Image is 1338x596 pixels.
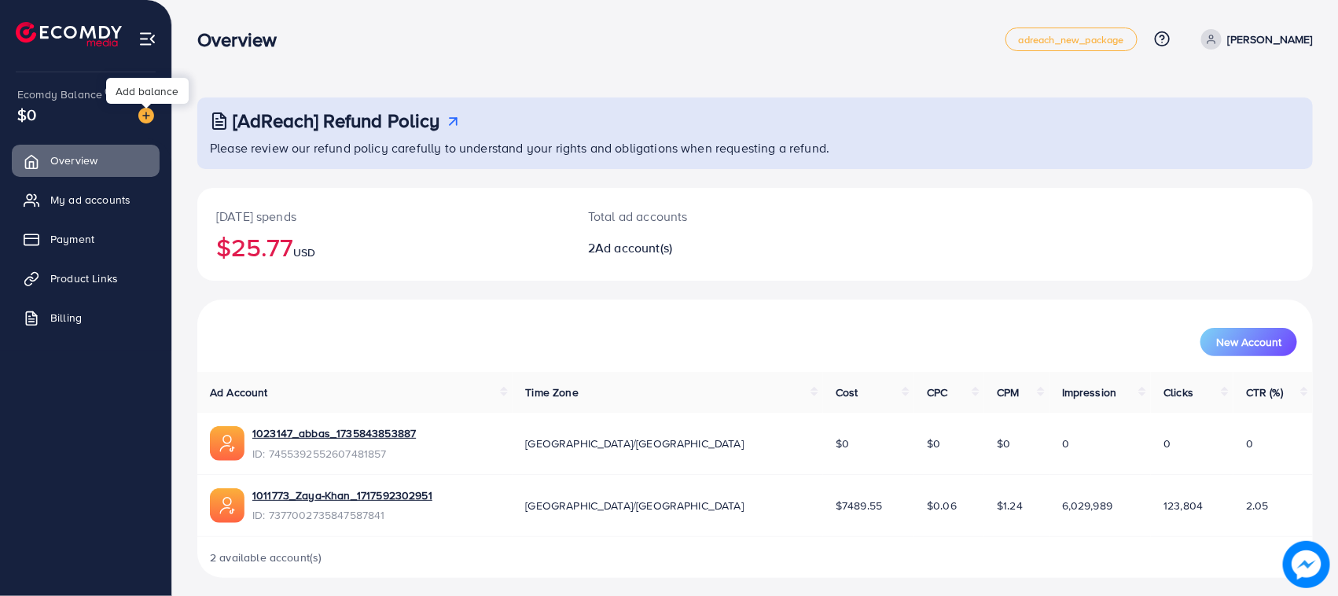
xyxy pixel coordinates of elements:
[525,384,578,400] span: Time Zone
[836,498,882,513] span: $7489.55
[50,192,130,208] span: My ad accounts
[293,245,315,260] span: USD
[1163,498,1203,513] span: 123,804
[1005,28,1138,51] a: adreach_new_package
[1062,384,1117,400] span: Impression
[12,263,160,294] a: Product Links
[50,231,94,247] span: Payment
[1228,30,1313,49] p: [PERSON_NAME]
[1019,35,1124,45] span: adreach_new_package
[927,384,947,400] span: CPC
[197,28,289,51] h3: Overview
[1163,436,1171,451] span: 0
[1283,541,1330,588] img: image
[12,145,160,176] a: Overview
[997,436,1010,451] span: $0
[210,426,244,461] img: ic-ads-acc.e4c84228.svg
[1062,498,1112,513] span: 6,029,989
[595,239,672,256] span: Ad account(s)
[927,498,957,513] span: $0.06
[997,498,1023,513] span: $1.24
[210,384,268,400] span: Ad Account
[210,550,322,565] span: 2 available account(s)
[50,270,118,286] span: Product Links
[1216,337,1281,348] span: New Account
[216,207,550,226] p: [DATE] spends
[836,436,849,451] span: $0
[17,103,36,126] span: $0
[216,232,550,262] h2: $25.77
[525,436,744,451] span: [GEOGRAPHIC_DATA]/[GEOGRAPHIC_DATA]
[210,488,244,523] img: ic-ads-acc.e4c84228.svg
[1246,384,1283,400] span: CTR (%)
[138,108,154,123] img: image
[12,223,160,255] a: Payment
[252,425,416,441] a: 1023147_abbas_1735843853887
[997,384,1019,400] span: CPM
[836,384,858,400] span: Cost
[525,498,744,513] span: [GEOGRAPHIC_DATA]/[GEOGRAPHIC_DATA]
[1195,29,1313,50] a: [PERSON_NAME]
[1062,436,1069,451] span: 0
[588,207,829,226] p: Total ad accounts
[1200,328,1297,356] button: New Account
[210,138,1303,157] p: Please review our refund policy carefully to understand your rights and obligations when requesti...
[233,109,440,132] h3: [AdReach] Refund Policy
[588,241,829,256] h2: 2
[252,446,416,462] span: ID: 7455392552607481857
[1246,436,1253,451] span: 0
[1163,384,1193,400] span: Clicks
[50,153,97,168] span: Overview
[927,436,940,451] span: $0
[12,184,160,215] a: My ad accounts
[106,78,189,104] div: Add balance
[1246,498,1269,513] span: 2.05
[17,86,102,102] span: Ecomdy Balance
[138,30,156,48] img: menu
[50,310,82,326] span: Billing
[12,302,160,333] a: Billing
[16,22,122,46] img: logo
[252,507,432,523] span: ID: 7377002735847587841
[252,487,432,503] a: 1011773_Zaya-Khan_1717592302951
